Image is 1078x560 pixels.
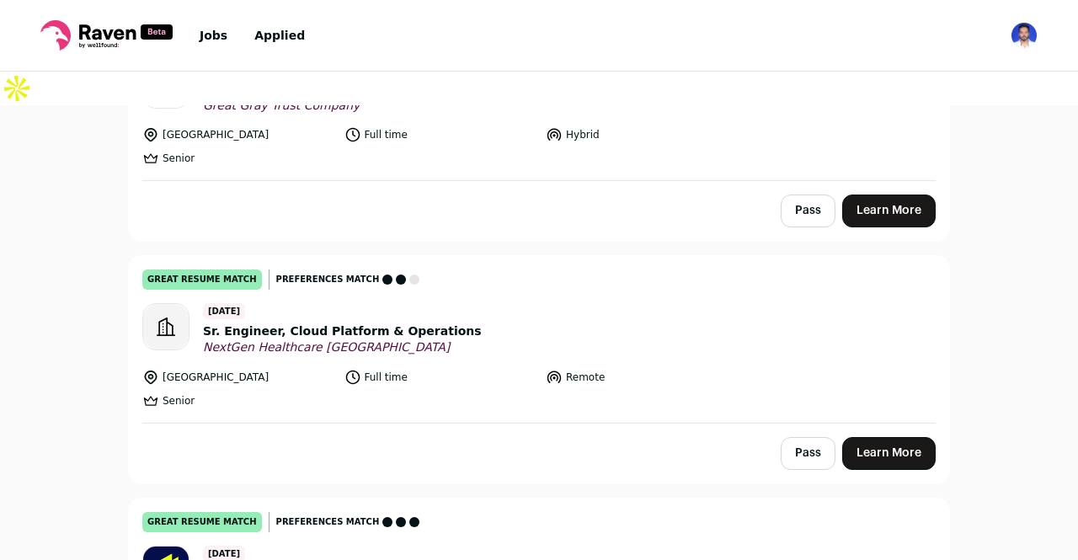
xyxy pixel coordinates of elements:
button: Pass [781,437,835,470]
span: Great Gray Trust Company [203,99,364,114]
div: great resume match [142,269,262,290]
button: Pass [781,195,835,227]
img: 16329026-medium_jpg [1011,22,1038,49]
li: Senior [142,150,334,167]
span: Preferences match [276,514,380,531]
a: Learn More [842,437,936,470]
li: [GEOGRAPHIC_DATA] [142,126,334,143]
span: Preferences match [276,271,380,288]
li: Full time [344,369,536,386]
span: NextGen Healthcare [GEOGRAPHIC_DATA] [203,340,482,355]
li: Hybrid [546,126,738,143]
span: Sr. Engineer, Cloud Platform & Operations [203,323,482,340]
button: Open dropdown [1011,22,1038,49]
a: great resume match Preferences match [DATE] Sr. Engineer, Cloud Platform & Operations NextGen Hea... [129,256,949,423]
span: [DATE] [203,303,245,319]
div: great resume match [142,512,262,532]
a: Learn More [842,195,936,227]
li: Senior [142,392,334,409]
img: company-logo-placeholder-414d4e2ec0e2ddebbe968bf319fdfe5acfe0c9b87f798d344e800bc9a89632a0.png [143,304,189,349]
a: Jobs [200,29,227,42]
li: Remote [546,369,738,386]
a: Applied [254,29,305,42]
li: Full time [344,126,536,143]
li: [GEOGRAPHIC_DATA] [142,369,334,386]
